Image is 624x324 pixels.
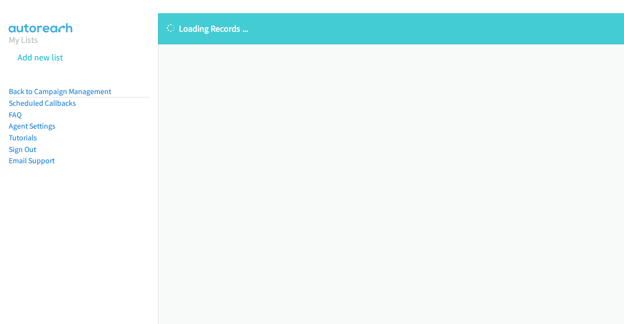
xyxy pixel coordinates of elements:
a: Sign Out [9,145,36,154]
a: My Lists [9,34,38,45]
p: Loading Records ... [167,22,615,35]
a: Tutorials [9,133,37,142]
a: Back to Campaign Management [9,87,111,96]
a: Agent Settings [9,121,56,131]
a: Add new list [18,52,63,63]
a: FAQ [9,110,21,119]
a: Scheduled Callbacks [9,98,76,108]
a: Email Support [9,156,55,165]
